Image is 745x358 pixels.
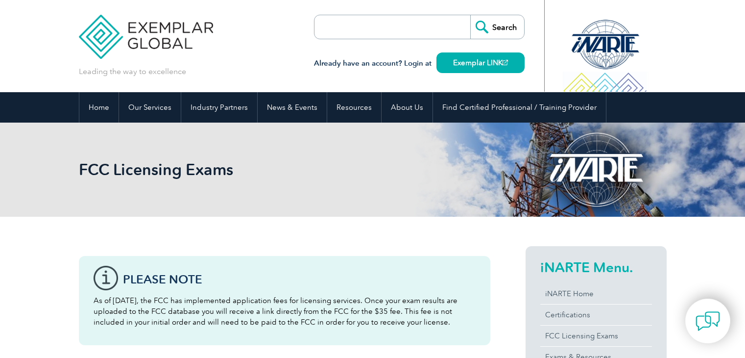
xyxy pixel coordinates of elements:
a: Industry Partners [181,92,257,123]
a: Home [79,92,119,123]
a: About Us [382,92,433,123]
a: Resources [327,92,381,123]
a: Certifications [540,305,652,325]
h3: Already have an account? Login at [314,57,525,70]
input: Search [470,15,524,39]
a: News & Events [258,92,327,123]
h2: iNARTE Menu. [540,259,652,275]
h2: FCC Licensing Exams [79,162,490,178]
a: iNARTE Home [540,283,652,304]
img: contact-chat.png [696,309,720,333]
h3: Please note [123,273,476,285]
img: open_square.png [503,60,508,65]
a: FCC Licensing Exams [540,326,652,346]
a: Our Services [119,92,181,123]
a: Find Certified Professional / Training Provider [433,92,606,123]
p: As of [DATE], the FCC has implemented application fees for licensing services. Once your exam res... [94,295,476,328]
a: Exemplar LINK [436,52,525,73]
p: Leading the way to excellence [79,66,186,77]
